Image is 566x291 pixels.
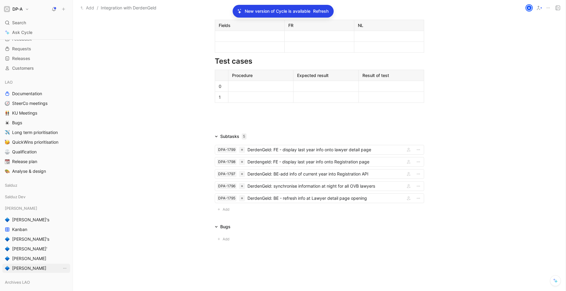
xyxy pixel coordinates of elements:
a: 🔷[PERSON_NAME]View actions [2,264,70,273]
span: Requests [12,46,31,52]
button: ⚖️ [4,148,11,156]
button: ✈️ [4,129,11,136]
div: Result of test [362,72,420,79]
button: Add [215,235,234,243]
span: Integration with DerdenGeld [101,4,156,12]
button: 🔷 [4,245,11,253]
span: [PERSON_NAME]'s [12,217,49,223]
a: DPA-1796DerdenGeld: synchronise information at night for all OVB lawyers [215,181,424,191]
div: K [526,5,532,11]
img: 📆 [5,159,10,164]
a: 👬KU Meetings [2,109,70,118]
div: Expected result [297,72,355,79]
a: Customers [2,64,70,73]
div: Salduz Dev [2,192,70,201]
div: Test cases [215,56,424,67]
span: Salduz [5,182,17,188]
a: 🔷[PERSON_NAME]'s [2,235,70,244]
a: 🔷[PERSON_NAME]'s [2,215,70,224]
div: 0 [219,83,224,89]
a: DPA-1797DerdenGeld: BE-add info of current year into Registration API [215,169,424,179]
div: Subtasks [220,133,239,140]
div: [PERSON_NAME]🔷[PERSON_NAME]'sKanban🔷[PERSON_NAME]'s🔷[PERSON_NAME]'🔷[PERSON_NAME]🔷[PERSON_NAME]Vie... [2,204,70,273]
img: 🧭 [5,101,10,106]
div: DPA-1799 [218,147,235,153]
img: 🔷 [5,217,10,222]
div: 1 [219,94,224,100]
a: DPA-1798Derdengeld: FE - display last year info onto Registration page [215,157,424,167]
a: Requests [2,44,70,53]
button: 🥳 [4,139,11,146]
a: 🔷[PERSON_NAME] [2,254,70,263]
span: [PERSON_NAME]'s [12,236,49,242]
img: 🔷 [5,256,10,261]
span: Add [223,236,231,242]
div: Salduz [2,181,70,192]
img: 🥳 [5,140,10,145]
span: QuickWins prioritisation [12,139,58,145]
button: Add [215,206,234,213]
span: Refresh [313,8,329,15]
span: SteerCo meetings [12,100,47,106]
img: 🕷️ [5,120,10,125]
img: ⚖️ [5,149,10,154]
a: 🧭SteerCo meetings [2,99,70,108]
button: 🕷️ [4,119,11,126]
button: 👬 [4,109,11,117]
span: Bugs [12,120,22,126]
img: 🔷 [5,246,10,251]
div: Procedure [232,72,290,79]
button: 🎨 [4,168,11,175]
div: LAO [2,78,70,87]
button: 🔷 [4,255,11,262]
div: NL [358,22,420,28]
span: Kanban [12,226,27,232]
p: New version of Cycle is available [245,8,310,15]
div: DerdenGeld: synchronise information at night for all OVB lawyers [247,182,403,190]
h1: DP-A [12,6,23,12]
button: Refresh [313,7,329,15]
div: DPA-1796 [218,183,235,189]
img: 🎨 [5,169,10,174]
a: Releases [2,54,70,63]
span: / [97,4,98,12]
a: DPA-1799DerdenGeld: FE - display last year info onto lawyer detail page [215,145,424,155]
span: Long term prioritisation [12,129,58,135]
div: [PERSON_NAME] [2,204,70,213]
button: 🧭 [4,100,11,107]
span: Search [12,19,26,26]
span: [PERSON_NAME]' [12,246,47,252]
span: Documentation [12,91,42,97]
div: Archives LAO [2,278,70,287]
a: Kanban [2,225,70,234]
div: DPA-1797 [218,171,235,177]
div: Bugs [212,223,233,230]
div: DerdenGeld: BE-add info of current year into Registration API [247,170,403,178]
img: DP-A [4,6,10,12]
div: Fields [219,22,281,28]
span: Add [223,206,231,212]
span: LAO [5,79,13,85]
div: Bugs [220,223,231,230]
a: 🥳QuickWins prioritisation [2,138,70,147]
img: 🔷 [5,237,10,242]
button: 📆 [4,158,11,165]
span: [PERSON_NAME] [12,265,46,271]
div: Archives LAO [2,278,70,289]
a: 🎨Analyse & design [2,167,70,176]
span: Ask Cycle [12,29,32,36]
div: DerdenGeld: BE - refresh info at Lawyer detail page opening [247,195,403,202]
a: DPA-1795DerdenGeld: BE - refresh info at Lawyer detail page opening [215,193,424,203]
div: Salduz Dev [2,192,70,203]
img: 👬 [5,111,10,115]
span: [PERSON_NAME] [12,256,46,262]
div: FR [288,22,350,28]
button: DP-ADP-A [2,5,31,13]
a: ✈️Long term prioritisation [2,128,70,137]
button: 🔷 [4,265,11,272]
div: Derdengeld: FE - display last year info onto Registration page [247,158,403,166]
a: 🔷[PERSON_NAME]' [2,244,70,253]
span: Releases [12,55,30,62]
img: 🔷 [5,266,10,271]
a: 📆Release plan [2,157,70,166]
